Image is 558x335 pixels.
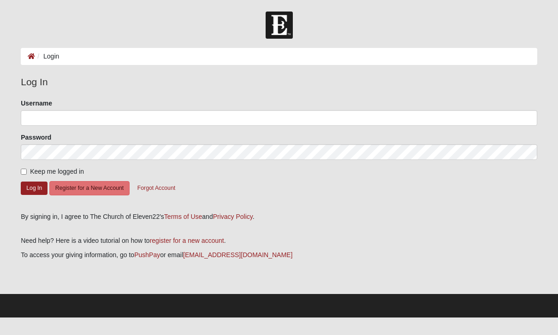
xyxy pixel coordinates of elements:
[35,52,59,61] li: Login
[49,181,130,195] button: Register for a New Account
[21,169,27,175] input: Keep me logged in
[266,12,293,39] img: Church of Eleven22 Logo
[183,251,292,259] a: [EMAIL_ADDRESS][DOMAIN_NAME]
[21,212,537,222] div: By signing in, I agree to The Church of Eleven22's and .
[213,213,253,220] a: Privacy Policy
[21,99,52,108] label: Username
[21,75,537,89] legend: Log In
[150,237,224,244] a: register for a new account
[21,236,537,246] p: Need help? Here is a video tutorial on how to .
[30,168,84,175] span: Keep me logged in
[21,182,47,195] button: Log In
[164,213,202,220] a: Terms of Use
[21,250,537,260] p: To access your giving information, go to or email
[21,133,51,142] label: Password
[134,251,160,259] a: PushPay
[131,181,181,195] button: Forgot Account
